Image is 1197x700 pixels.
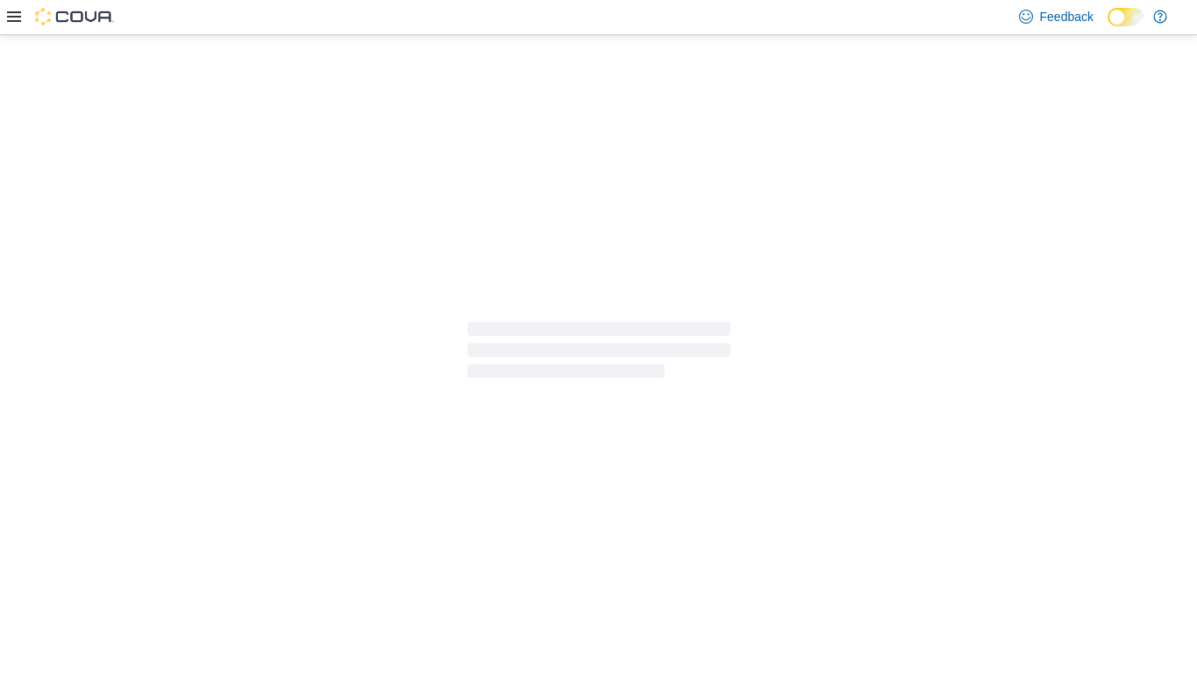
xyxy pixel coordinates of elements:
span: Dark Mode [1108,26,1108,27]
span: Feedback [1040,8,1094,25]
span: Loading [467,325,730,382]
img: Cova [35,8,114,25]
input: Dark Mode [1108,8,1144,26]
